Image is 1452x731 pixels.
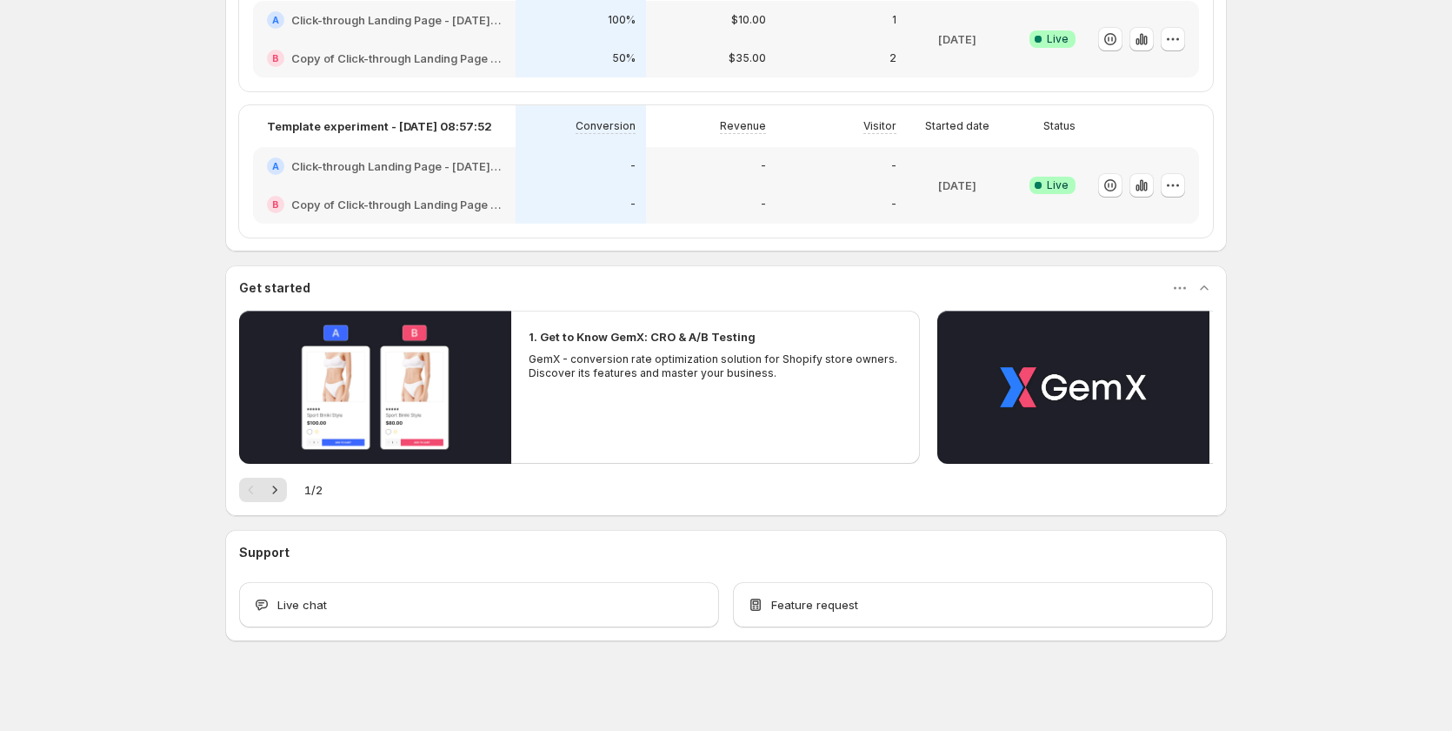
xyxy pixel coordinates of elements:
[731,13,766,27] p: $10.00
[889,51,896,65] p: 2
[263,478,287,502] button: Next
[720,119,766,133] p: Revenue
[771,596,858,614] span: Feature request
[272,199,279,210] h2: B
[529,352,903,380] p: GemX - conversion rate optimization solution for Shopify store owners. Discover its features and ...
[608,13,636,27] p: 100%
[239,311,511,464] button: Play video
[272,53,279,64] h2: B
[239,279,310,297] h3: Get started
[304,481,323,499] span: 1 / 2
[891,198,896,211] p: -
[277,596,327,614] span: Live chat
[761,159,766,173] p: -
[267,117,492,135] p: Template experiment - [DATE] 08:57:52
[938,30,976,48] p: [DATE]
[1047,32,1069,46] span: Live
[925,119,989,133] p: Started date
[863,119,896,133] p: Visitor
[891,159,896,173] p: -
[761,198,766,211] p: -
[892,13,896,27] p: 1
[576,119,636,133] p: Conversion
[291,50,502,67] h2: Copy of Click-through Landing Page - [DATE] 13:43:42
[529,328,756,345] h2: 1. Get to Know GemX: CRO & A/B Testing
[239,544,290,561] h3: Support
[938,177,976,194] p: [DATE]
[630,198,636,211] p: -
[291,158,502,175] h2: Click-through Landing Page - [DATE] 13:43:13
[1043,119,1076,133] p: Status
[1047,178,1069,192] span: Live
[272,161,279,171] h2: A
[272,15,279,25] h2: A
[239,478,287,502] nav: Pagination
[291,11,502,29] h2: Click-through Landing Page - [DATE] 13:43:42
[630,159,636,173] p: -
[729,51,766,65] p: $35.00
[612,51,636,65] p: 50%
[937,311,1209,464] button: Play video
[291,196,502,213] h2: Copy of Click-through Landing Page - [DATE] 13:43:13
